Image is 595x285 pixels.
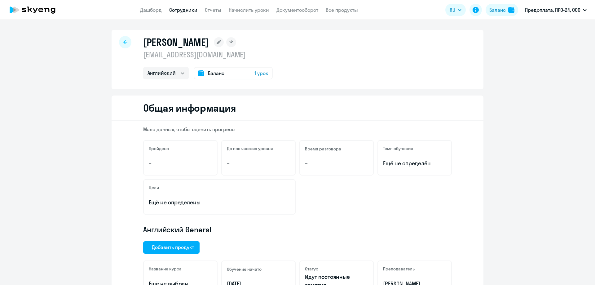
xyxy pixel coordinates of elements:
button: Добавить продукт [143,241,200,254]
h5: Статус [305,266,318,272]
button: RU [445,4,466,16]
button: Предоплата, ПРО-24, ООО [522,2,590,17]
p: [EMAIL_ADDRESS][DOMAIN_NAME] [143,50,273,60]
h5: Темп обучения [383,146,413,151]
a: Дашборд [140,7,162,13]
a: Начислить уроки [229,7,269,13]
h1: [PERSON_NAME] [143,36,209,48]
h5: Время разговора [305,146,341,152]
h5: Пройдено [149,146,169,151]
p: Ещё не определены [149,198,290,207]
p: Предоплата, ПРО-24, ООО [525,6,580,14]
p: – [227,159,290,167]
img: balance [508,7,514,13]
a: Все продукты [326,7,358,13]
h2: Общая информация [143,102,236,114]
h5: Название курса [149,266,182,272]
span: Баланс [208,69,224,77]
p: Мало данных, чтобы оценить прогресс [143,126,452,133]
a: Документооборот [276,7,318,13]
h5: Обучение начато [227,266,262,272]
a: Сотрудники [169,7,197,13]
h5: До повышения уровня [227,146,273,151]
h5: Цели [149,185,159,190]
span: RU [450,6,455,14]
div: Баланс [489,6,506,14]
button: Балансbalance [486,4,518,16]
a: Отчеты [205,7,221,13]
span: 1 урок [254,69,268,77]
div: Добавить продукт [152,243,194,251]
span: Ещё не определён [383,159,446,167]
p: – [305,159,368,167]
span: Английский General [143,225,211,234]
h5: Преподаватель [383,266,415,272]
p: – [149,159,212,167]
